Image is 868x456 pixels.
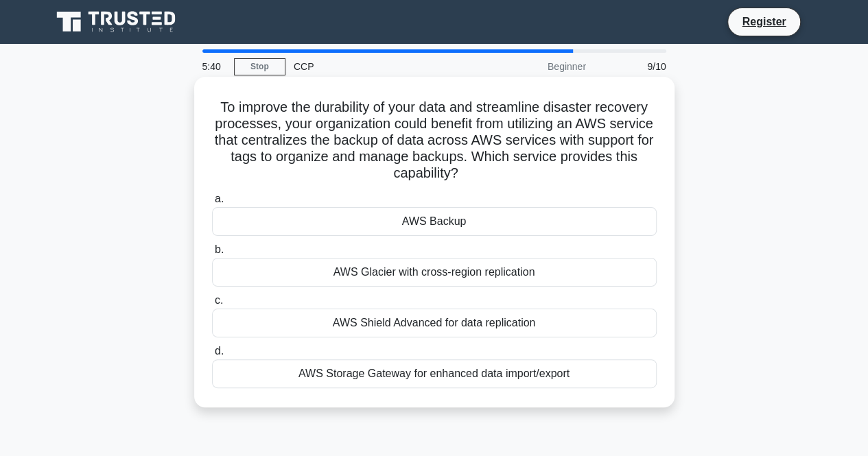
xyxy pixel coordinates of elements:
[285,53,474,80] div: CCP
[474,53,594,80] div: Beginner
[215,345,224,357] span: d.
[734,13,794,30] a: Register
[194,53,234,80] div: 5:40
[212,207,657,236] div: AWS Backup
[594,53,675,80] div: 9/10
[215,243,224,255] span: b.
[212,309,657,337] div: AWS Shield Advanced for data replication
[212,258,657,287] div: AWS Glacier with cross-region replication
[211,99,658,182] h5: To improve the durability of your data and streamline disaster recovery processes, your organizat...
[234,58,285,75] a: Stop
[212,359,657,388] div: AWS Storage Gateway for enhanced data import/export
[215,193,224,204] span: a.
[215,294,223,306] span: c.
